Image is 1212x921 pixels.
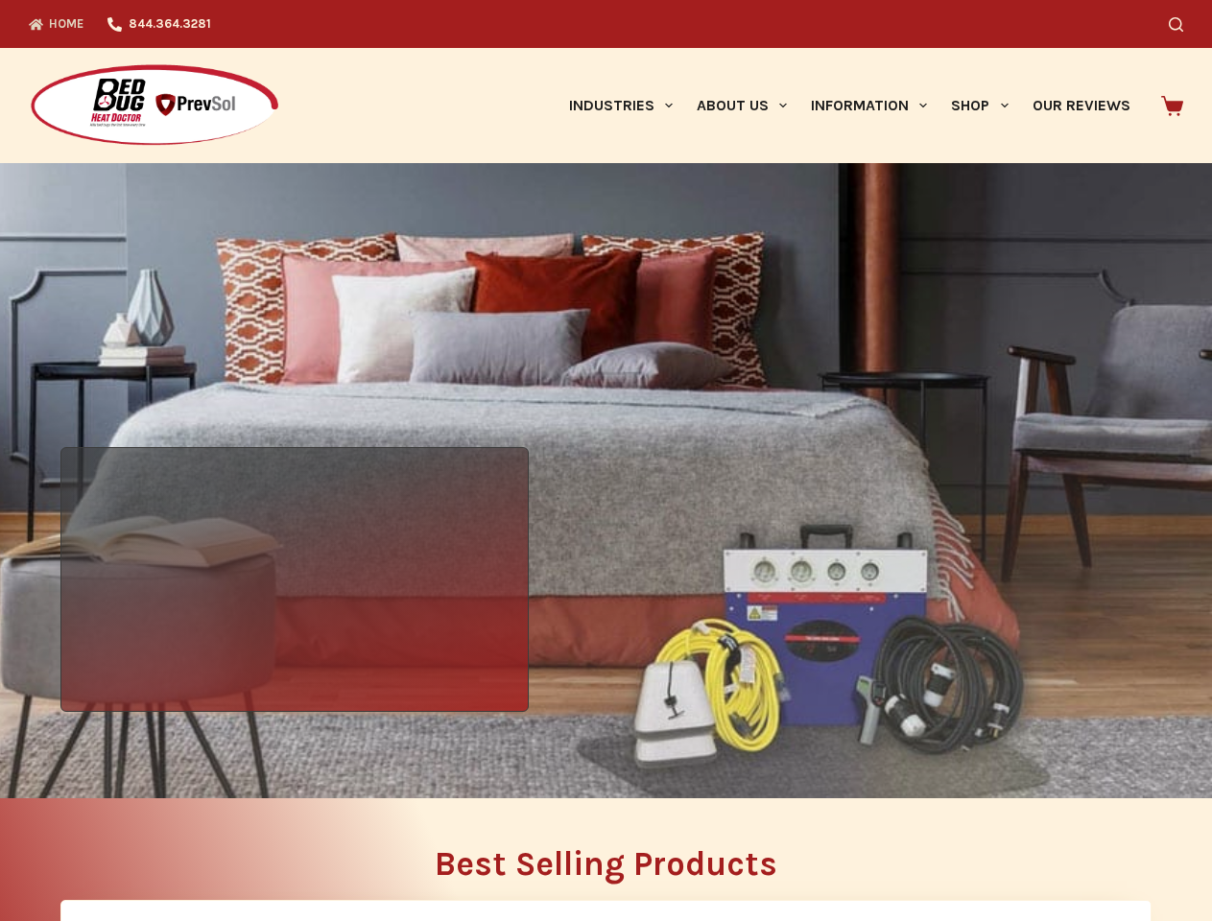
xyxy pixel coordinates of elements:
[557,48,684,163] a: Industries
[1169,17,1183,32] button: Search
[60,847,1152,881] h2: Best Selling Products
[1020,48,1142,163] a: Our Reviews
[684,48,798,163] a: About Us
[939,48,1020,163] a: Shop
[799,48,939,163] a: Information
[29,63,280,149] img: Prevsol/Bed Bug Heat Doctor
[557,48,1142,163] nav: Primary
